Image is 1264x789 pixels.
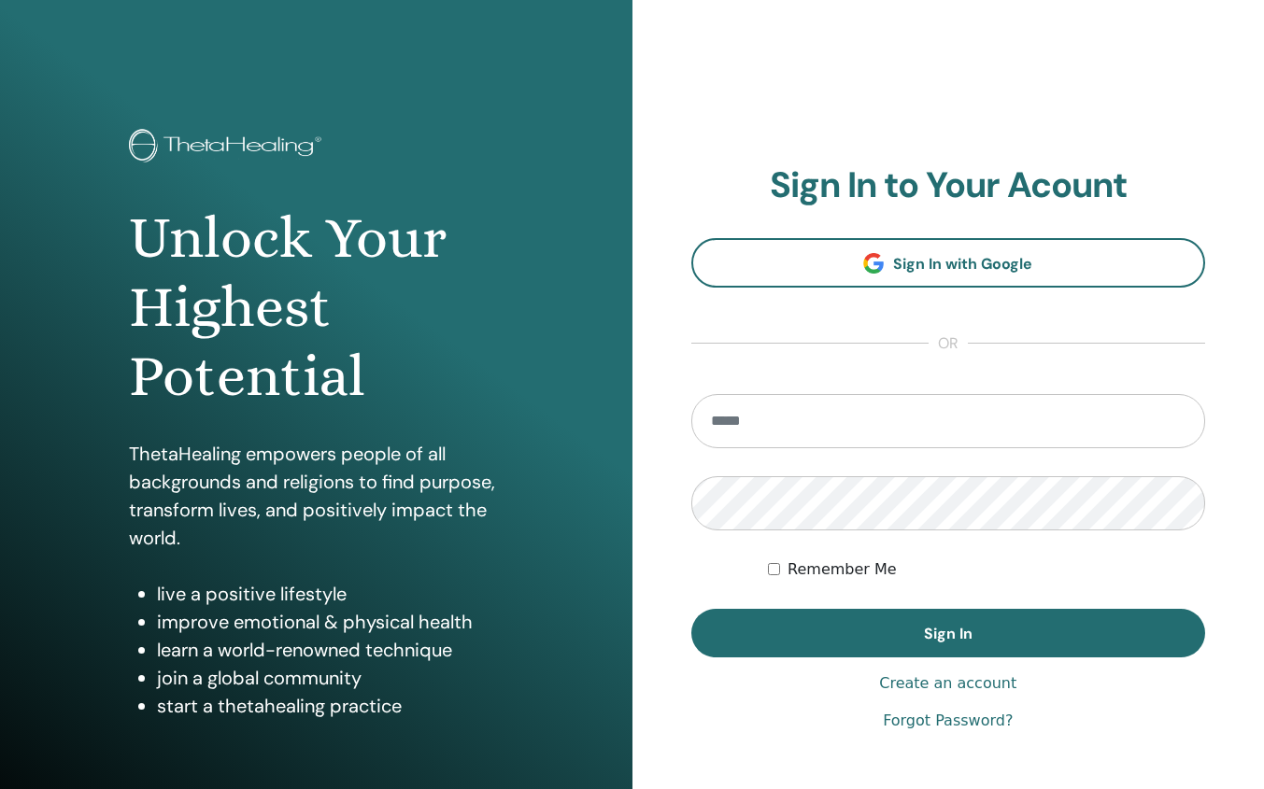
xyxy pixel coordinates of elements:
[157,580,504,608] li: live a positive lifestyle
[883,710,1013,732] a: Forgot Password?
[768,558,1205,581] div: Keep me authenticated indefinitely or until I manually logout
[879,672,1016,695] a: Create an account
[788,558,897,581] label: Remember Me
[129,440,504,552] p: ThetaHealing empowers people of all backgrounds and religions to find purpose, transform lives, a...
[924,624,973,643] span: Sign In
[157,692,504,720] li: start a thetahealing practice
[691,164,1206,207] h2: Sign In to Your Acount
[157,608,504,636] li: improve emotional & physical health
[157,636,504,664] li: learn a world-renowned technique
[129,204,504,412] h1: Unlock Your Highest Potential
[691,609,1206,657] button: Sign In
[157,664,504,692] li: join a global community
[893,254,1032,274] span: Sign In with Google
[929,332,968,355] span: or
[691,238,1206,288] a: Sign In with Google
